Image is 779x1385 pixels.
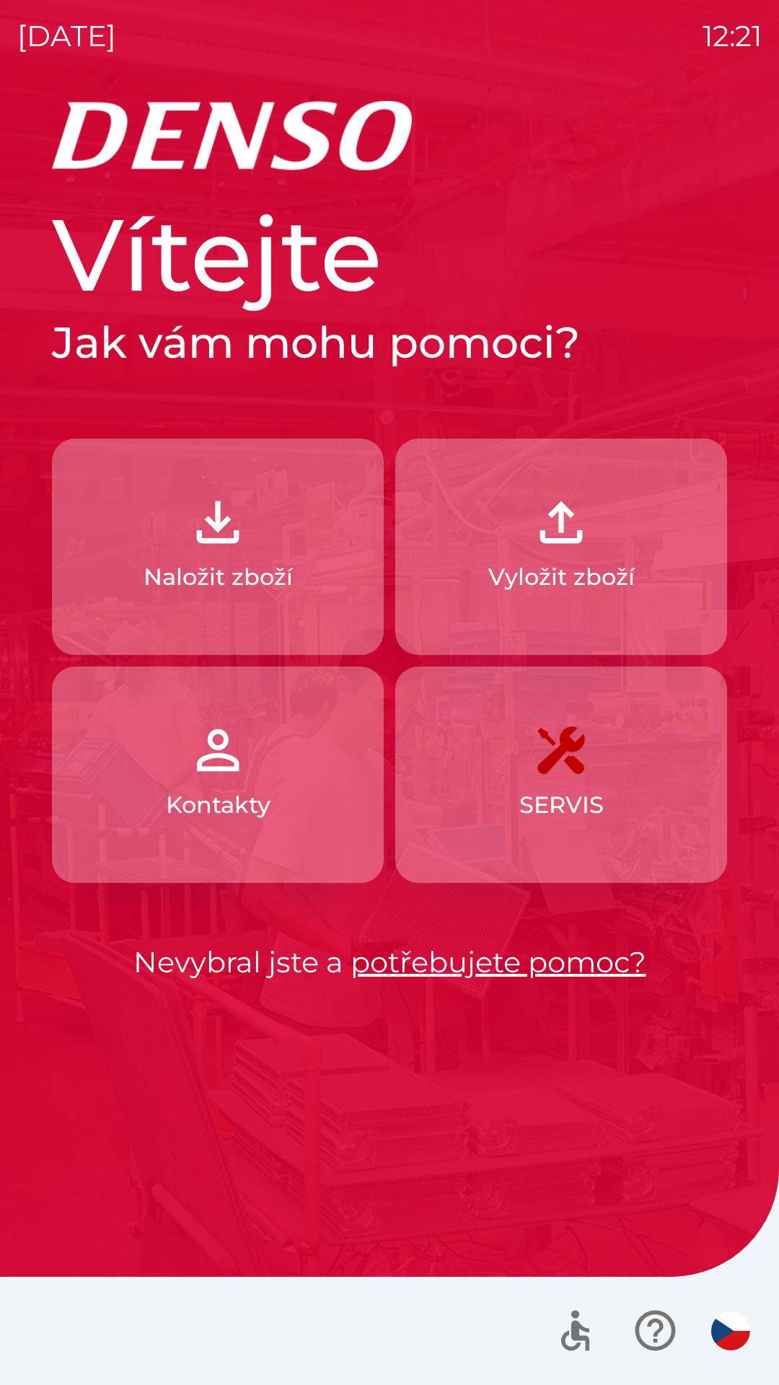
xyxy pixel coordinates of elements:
[703,14,762,58] p: 12:21
[52,941,727,984] p: Nevybral jste a
[529,491,593,554] img: 2fb22d7f-6f53-46d3-a092-ee91fce06e5d.png
[395,667,727,883] button: SERVIS
[52,667,384,883] button: Kontakty
[711,1311,750,1350] img: cs flag
[529,718,593,782] img: 7408382d-57dc-4d4c-ad5a-dca8f73b6e74.png
[488,560,635,594] p: Vyložit zboží
[52,193,727,316] h1: Vítejte
[395,439,727,655] button: Vyložit zboží
[17,14,116,58] p: [DATE]
[351,944,646,980] a: potřebujete pomoc?
[52,439,384,655] button: Naložit zboží
[519,788,604,822] p: SERVIS
[186,718,250,782] img: 072f4d46-cdf8-44b2-b931-d189da1a2739.png
[144,560,293,594] p: Naložit zboží
[52,316,727,369] h2: Jak vám mohu pomoci?
[52,101,727,170] img: Logo
[186,491,250,554] img: 918cc13a-b407-47b8-8082-7d4a57a89498.png
[166,788,270,822] p: Kontakty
